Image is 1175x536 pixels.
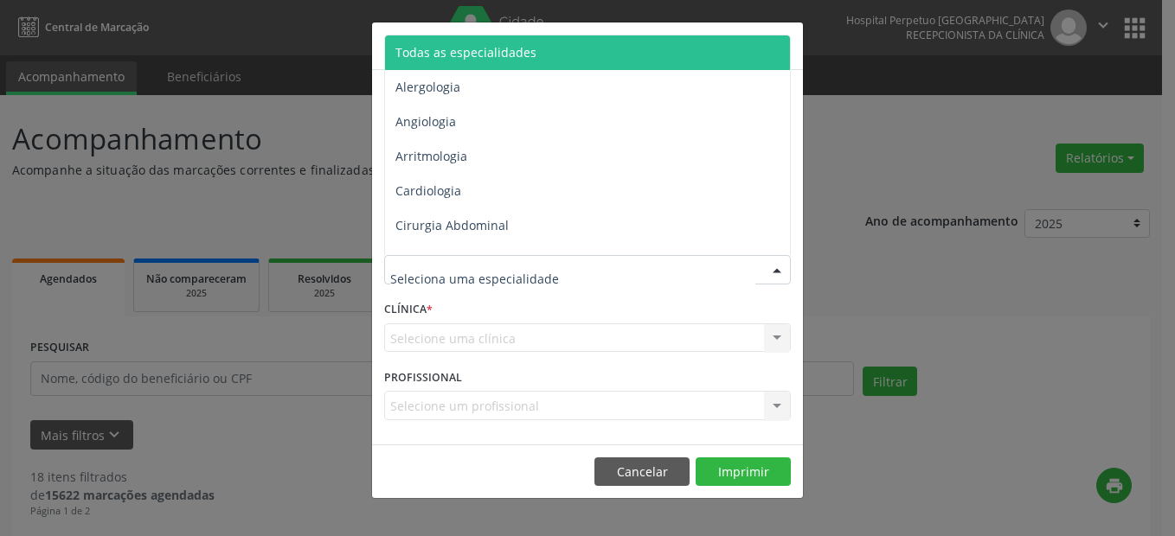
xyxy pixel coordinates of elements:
[384,364,462,391] label: PROFISSIONAL
[395,148,467,164] span: Arritmologia
[768,22,803,65] button: Close
[384,297,433,323] label: CLÍNICA
[395,217,509,233] span: Cirurgia Abdominal
[594,457,690,487] button: Cancelar
[395,113,456,130] span: Angiologia
[395,252,502,268] span: Cirurgia Bariatrica
[395,79,460,95] span: Alergologia
[696,457,791,487] button: Imprimir
[384,35,582,57] h5: Relatório de agendamentos
[390,261,755,296] input: Seleciona uma especialidade
[395,44,536,61] span: Todas as especialidades
[395,182,461,199] span: Cardiologia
